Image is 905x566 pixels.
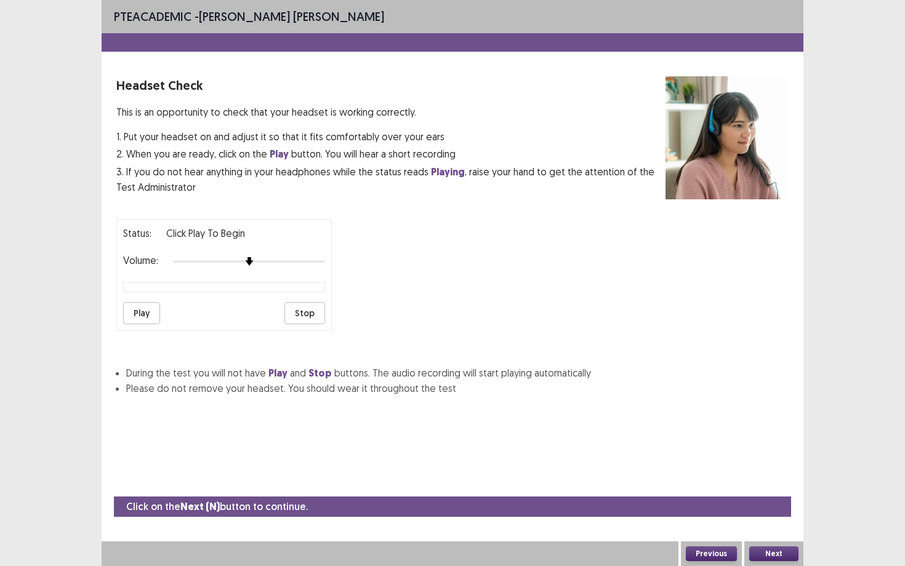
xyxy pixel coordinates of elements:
[123,302,160,324] button: Play
[666,76,789,199] img: headset test
[270,148,289,161] strong: Play
[245,257,254,266] img: arrow-thumb
[284,302,325,324] button: Stop
[126,499,308,514] p: Click on the button to continue.
[116,129,666,144] p: 1. Put your headset on and adjust it so that it fits comfortably over your ears
[123,253,158,268] p: Volume:
[686,546,737,561] button: Previous
[126,365,789,381] li: During the test you will not have and buttons. The audio recording will start playing automatically
[114,9,191,24] span: PTE academic
[114,7,384,26] p: - [PERSON_NAME] [PERSON_NAME]
[123,226,151,241] p: Status:
[180,500,220,513] strong: Next (N)
[308,367,332,380] strong: Stop
[116,164,666,194] p: 3. If you do not hear anything in your headphones while the status reads , raise your hand to get...
[116,105,666,119] p: This is an opportunity to check that your headset is working correctly.
[268,367,288,380] strong: Play
[116,76,666,95] p: Headset Check
[126,381,789,396] li: Please do not remove your headset. You should wear it throughout the test
[431,165,465,178] strong: Playing
[166,226,245,241] p: Click Play to Begin
[116,146,666,162] p: 2. When you are ready, click on the button. You will hear a short recording
[749,546,798,561] button: Next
